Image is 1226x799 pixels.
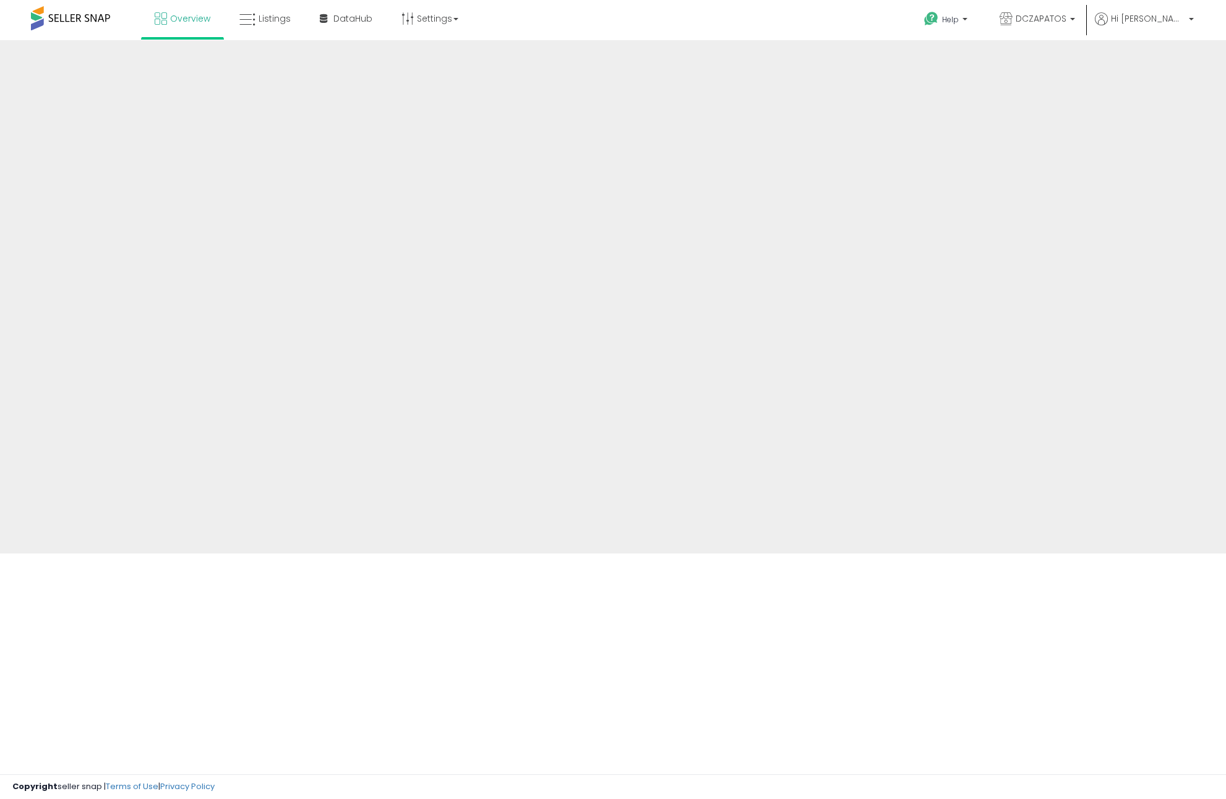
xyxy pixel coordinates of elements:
[259,12,291,25] span: Listings
[1111,12,1185,25] span: Hi [PERSON_NAME]
[1016,12,1066,25] span: DCZAPATOS
[924,11,939,27] i: Get Help
[1095,12,1194,40] a: Hi [PERSON_NAME]
[170,12,210,25] span: Overview
[942,14,959,25] span: Help
[333,12,372,25] span: DataHub
[914,2,980,40] a: Help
